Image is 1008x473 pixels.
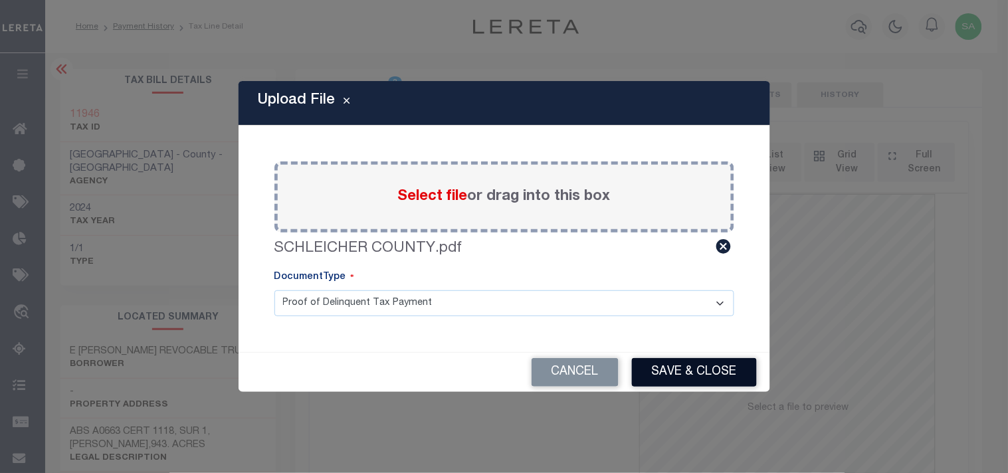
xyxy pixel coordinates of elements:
button: Save & Close [632,358,757,387]
button: Close [336,95,359,111]
h5: Upload File [258,92,336,109]
span: Select file [398,189,468,204]
label: or drag into this box [398,186,611,208]
label: SCHLEICHER COUNTY.pdf [274,238,462,260]
button: Cancel [532,358,619,387]
label: DocumentType [274,270,354,285]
